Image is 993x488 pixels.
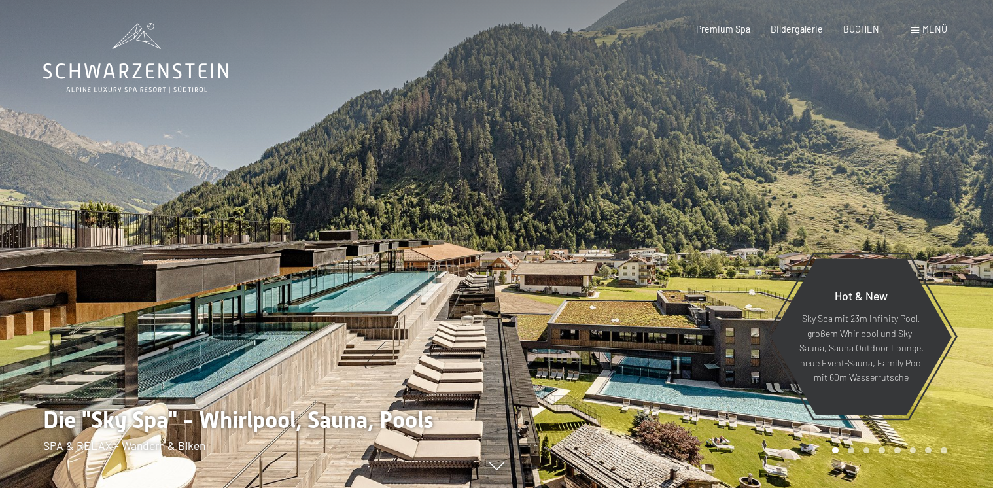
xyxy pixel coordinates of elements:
a: Hot & New Sky Spa mit 23m Infinity Pool, großem Whirlpool und Sky-Sauna, Sauna Outdoor Lounge, ne... [770,258,952,416]
div: Carousel Pagination [827,447,947,454]
span: Hot & New [835,288,888,303]
div: Carousel Page 4 [879,447,885,454]
a: Bildergalerie [771,24,823,35]
span: Menü [922,24,947,35]
div: Carousel Page 2 [848,447,854,454]
div: Carousel Page 7 [925,447,932,454]
div: Carousel Page 3 [863,447,870,454]
div: Carousel Page 8 [941,447,947,454]
p: Sky Spa mit 23m Infinity Pool, großem Whirlpool und Sky-Sauna, Sauna Outdoor Lounge, neue Event-S... [799,311,924,385]
div: Carousel Page 1 (Current Slide) [832,447,839,454]
a: Premium Spa [696,24,750,35]
div: Carousel Page 6 [910,447,916,454]
a: BUCHEN [843,24,879,35]
div: Carousel Page 5 [894,447,901,454]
